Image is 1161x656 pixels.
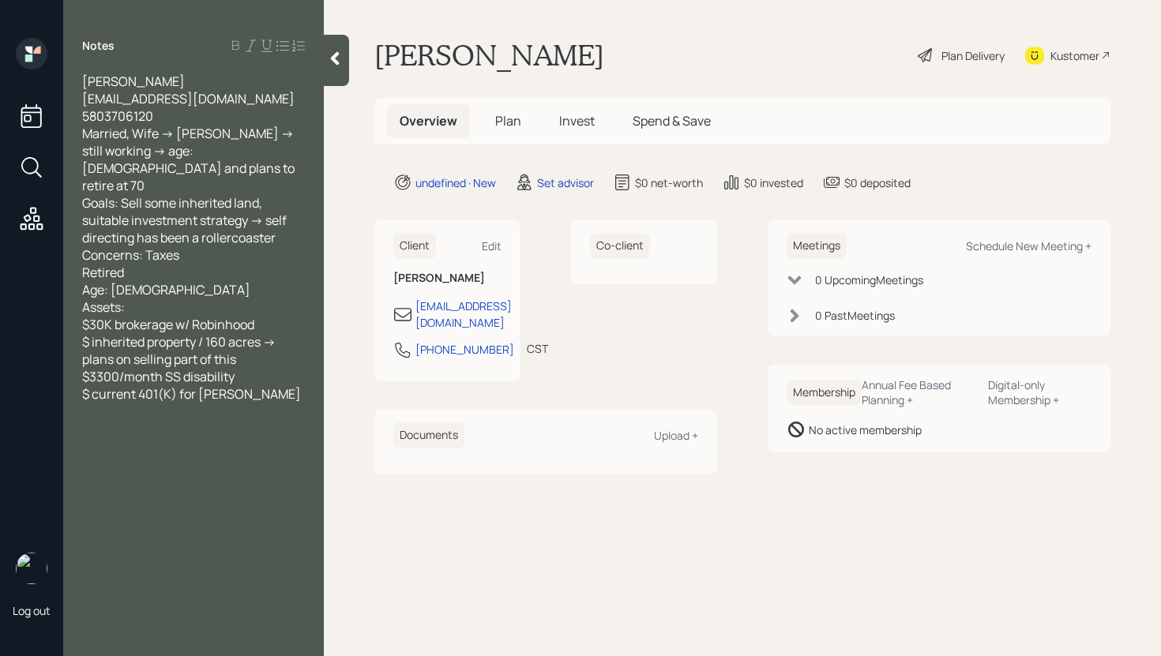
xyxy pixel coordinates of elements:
span: 5803706120 [82,107,153,125]
div: Upload + [654,428,698,443]
div: Annual Fee Based Planning + [862,377,975,407]
h1: [PERSON_NAME] [374,38,604,73]
div: $0 invested [744,174,803,191]
span: [PERSON_NAME] [82,73,185,90]
div: Digital-only Membership + [988,377,1091,407]
div: $0 net-worth [635,174,703,191]
span: Invest [559,112,595,129]
h6: Membership [787,380,862,406]
span: Retired [82,264,124,281]
span: Assets: [82,298,125,316]
span: Overview [400,112,457,129]
span: $30K brokerage w/ Robinhood [82,316,254,333]
h6: Client [393,233,436,259]
div: Set advisor [537,174,594,191]
div: [PHONE_NUMBER] [415,341,514,358]
span: [EMAIL_ADDRESS][DOMAIN_NAME] [82,90,295,107]
div: Kustomer [1050,47,1099,64]
div: $0 deposited [844,174,911,191]
h6: Documents [393,422,464,448]
img: retirable_logo.png [16,553,47,584]
span: Concerns: Taxes [82,246,179,264]
h6: Co-client [590,233,650,259]
h6: Meetings [787,233,847,259]
div: Schedule New Meeting + [966,238,1091,253]
label: Notes [82,38,115,54]
div: No active membership [809,422,922,438]
span: $ current 401(K) for [PERSON_NAME] [82,385,301,403]
span: $3300/month SS disability [82,368,235,385]
div: 0 Past Meeting s [815,307,895,324]
span: Plan [495,112,521,129]
div: 0 Upcoming Meeting s [815,272,923,288]
span: Married, Wife -> [PERSON_NAME] -> still working -> age: [DEMOGRAPHIC_DATA] and plans to retire at 70 [82,125,297,194]
h6: [PERSON_NAME] [393,272,502,285]
div: undefined · New [415,174,496,191]
span: $ inherited property / 160 acres -> plans on selling part of this [82,333,278,368]
div: Log out [13,603,51,618]
div: Edit [482,238,502,253]
span: Spend & Save [633,112,711,129]
span: Age: [DEMOGRAPHIC_DATA] [82,281,250,298]
div: Plan Delivery [941,47,1005,64]
div: [EMAIL_ADDRESS][DOMAIN_NAME] [415,298,512,331]
div: CST [527,340,548,357]
span: Goals: Sell some inherited land, suitable investment strategy -> self directing has been a roller... [82,194,289,246]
